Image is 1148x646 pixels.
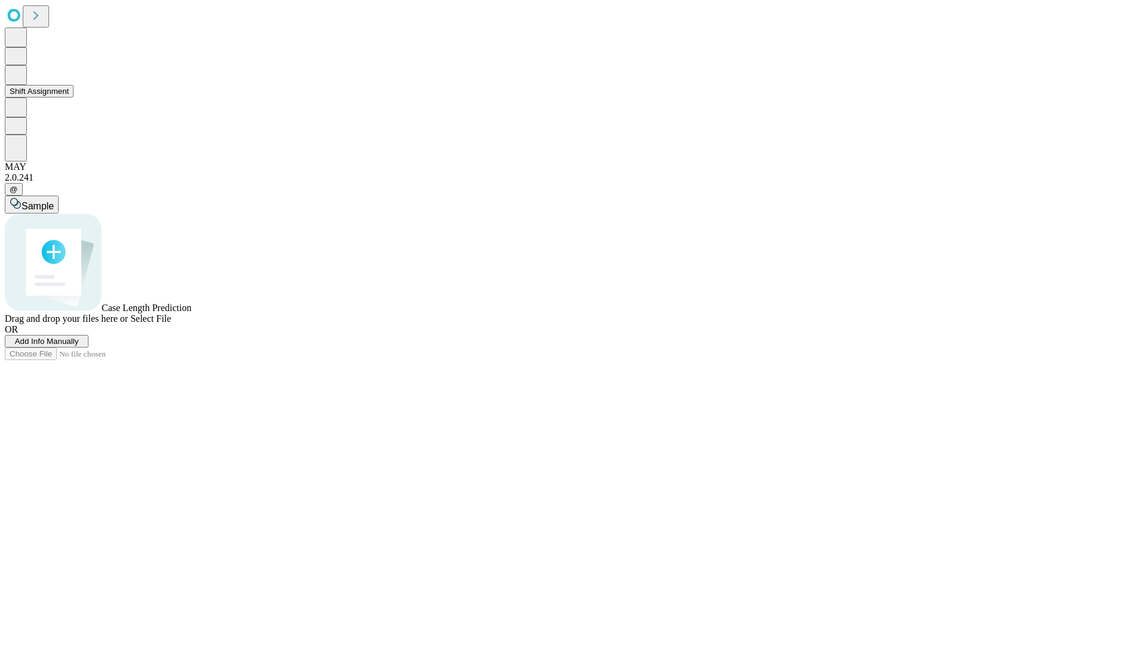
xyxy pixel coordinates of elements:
[5,172,1143,183] div: 2.0.241
[5,183,23,196] button: @
[5,324,18,334] span: OR
[5,335,88,348] button: Add Info Manually
[5,313,128,324] span: Drag and drop your files here or
[10,185,18,194] span: @
[5,161,1143,172] div: MAY
[5,85,74,97] button: Shift Assignment
[130,313,171,324] span: Select File
[22,201,54,211] span: Sample
[102,303,191,313] span: Case Length Prediction
[15,337,79,346] span: Add Info Manually
[5,196,59,214] button: Sample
